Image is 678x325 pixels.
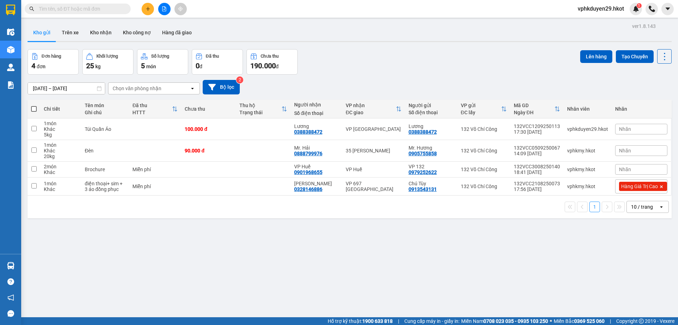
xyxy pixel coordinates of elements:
[639,319,644,324] span: copyright
[132,103,172,108] div: Đã thu
[96,54,118,59] div: Khối lượng
[661,3,674,15] button: caret-down
[185,106,232,112] div: Chưa thu
[141,62,145,70] span: 5
[328,317,393,325] span: Hỗ trợ kỹ thuật:
[461,317,548,325] span: Miền Nam
[44,121,78,126] div: 1 món
[82,49,133,75] button: Khối lượng25kg
[346,181,401,192] div: VP 697 [GEOGRAPHIC_DATA]
[56,24,84,41] button: Trên xe
[6,5,15,15] img: logo-vxr
[44,132,78,138] div: 5 kg
[567,126,608,132] div: vphkduyen29.hkot
[514,181,560,186] div: 132VCC2108250073
[346,110,395,115] div: ĐC giao
[85,167,125,172] div: Brochure
[665,6,671,12] span: caret-down
[619,148,631,153] span: Nhãn
[457,100,510,118] th: Toggle SortBy
[7,81,14,89] img: solution-icon
[44,169,78,175] div: Khác
[409,164,454,169] div: VP 132
[461,148,507,153] div: 132 Võ Chí Công
[206,54,219,59] div: Đã thu
[294,102,339,108] div: Người nhận
[514,151,560,156] div: 14:09 [DATE]
[7,46,14,53] img: warehouse-icon
[44,126,78,132] div: Khác
[580,50,612,63] button: Lên hàng
[621,183,658,190] span: Hàng Giá Trị Cao
[342,100,405,118] th: Toggle SortBy
[616,50,654,63] button: Tạo Chuyến
[461,110,501,115] div: ĐC lấy
[514,164,560,169] div: 132VCC3008250140
[192,49,243,75] button: Đã thu0đ
[514,129,560,135] div: 17:30 [DATE]
[7,278,14,285] span: question-circle
[294,151,322,156] div: 0888799976
[142,3,154,15] button: plus
[294,110,339,116] div: Số điện thoại
[514,145,560,151] div: 132VCC0509250067
[404,317,459,325] span: Cung cấp máy in - giấy in:
[95,64,101,69] span: kg
[346,167,401,172] div: VP Huế
[550,320,552,323] span: ⚪️
[631,203,653,210] div: 10 / trang
[589,202,600,212] button: 1
[637,3,642,8] sup: 1
[276,64,279,69] span: đ
[409,123,454,129] div: Lương
[44,164,78,169] div: 2 món
[117,24,156,41] button: Kho công nợ
[362,318,393,324] strong: 1900 633 818
[461,126,507,132] div: 132 Võ Chí Công
[44,142,78,148] div: 1 món
[31,62,35,70] span: 4
[239,103,281,108] div: Thu hộ
[409,145,454,151] div: Mr. Hương
[461,167,507,172] div: 132 Võ Chí Công
[113,85,161,92] div: Chọn văn phòng nhận
[567,184,608,189] div: vphkmy.hkot
[178,6,183,11] span: aim
[294,169,322,175] div: 0901968655
[44,181,78,186] div: 1 món
[346,103,395,108] div: VP nhận
[44,148,78,153] div: Khác
[461,184,507,189] div: 132 Võ Chí Công
[156,24,197,41] button: Hàng đã giao
[409,110,454,115] div: Số điện thoại
[203,80,240,94] button: Bộ lọc
[28,49,79,75] button: Đơn hàng4đơn
[514,110,554,115] div: Ngày ĐH
[42,54,61,59] div: Đơn hàng
[85,181,125,192] div: điện thoại+ sim + 3 áo đồng phục
[619,126,631,132] span: Nhãn
[129,100,181,118] th: Toggle SortBy
[28,83,105,94] input: Select a date range.
[461,103,501,108] div: VP gửi
[409,103,454,108] div: Người gửi
[294,186,322,192] div: 0328146886
[151,54,169,59] div: Số lượng
[572,4,630,13] span: vphkduyen29.hkot
[261,54,279,59] div: Chưa thu
[510,100,564,118] th: Toggle SortBy
[567,148,608,153] div: vphkmy.hkot
[514,169,560,175] div: 18:41 [DATE]
[659,204,664,210] svg: open
[294,145,339,151] div: Mr. Hải
[190,86,195,91] svg: open
[7,262,14,269] img: warehouse-icon
[185,126,232,132] div: 100.000 đ
[246,49,298,75] button: Chưa thu190.000đ
[239,110,281,115] div: Trạng thái
[409,151,437,156] div: 0905755858
[132,184,178,189] div: Miễn phí
[185,148,232,153] div: 90.000 đ
[85,103,125,108] div: Tên món
[39,5,122,13] input: Tìm tên, số ĐT hoặc mã đơn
